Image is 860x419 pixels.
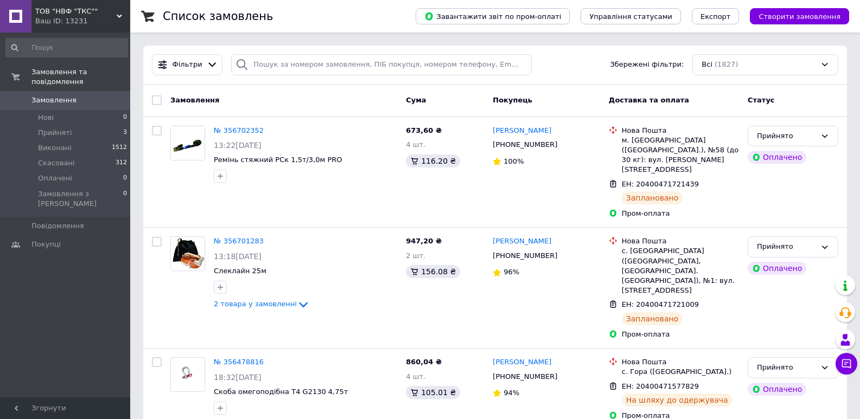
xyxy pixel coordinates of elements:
div: Пром-оплата [622,209,739,218]
div: На шляху до одержувача [622,394,732,407]
span: Створити замовлення [759,12,840,21]
button: Експорт [692,8,740,24]
a: № 356478816 [214,358,264,366]
span: 673,60 ₴ [406,126,442,134]
input: Пошук [5,38,128,57]
a: Ремінь стяжний РСк 1,5т/3,0м PRO [214,156,342,164]
span: ЕН: 20400471721009 [622,300,699,308]
span: ЕН: 20400471577829 [622,382,699,390]
span: Статус [748,96,775,104]
span: Прийняті [38,128,72,138]
span: 4 шт. [406,372,425,381]
span: ТОВ "НВФ "ТКС"" [35,7,117,16]
a: № 356702352 [214,126,264,134]
span: 18:32[DATE] [214,373,262,382]
span: Виконані [38,143,72,153]
span: Покупець [493,96,532,104]
div: с. [GEOGRAPHIC_DATA] ([GEOGRAPHIC_DATA], [GEOGRAPHIC_DATA]. [GEOGRAPHIC_DATA]), №1: вул. [STREET_... [622,246,739,295]
a: 2 товара у замовленні [214,300,310,308]
div: м. [GEOGRAPHIC_DATA] ([GEOGRAPHIC_DATA].), №58 (до 30 кг): вул. [PERSON_NAME][STREET_ADDRESS] [622,136,739,175]
span: Експорт [700,12,731,21]
span: Замовлення [31,95,77,105]
span: Всі [702,60,712,70]
div: Оплачено [748,383,806,396]
div: Ваш ID: 13231 [35,16,130,26]
span: Завантажити звіт по пром-оплаті [424,11,561,21]
div: Нова Пошта [622,357,739,367]
span: Замовлення [170,96,219,104]
span: 4 шт. [406,140,425,149]
img: Фото товару [171,126,205,160]
span: 94% [504,389,519,397]
a: [PERSON_NAME] [493,357,551,368]
a: Створити замовлення [739,12,849,20]
span: 1512 [112,143,127,153]
span: Замовлення з [PERSON_NAME] [38,189,123,209]
div: Нова Пошта [622,236,739,246]
span: Фільтри [173,60,202,70]
div: Прийнято [757,362,816,373]
a: Скоба омегоподібна Т4 G2130 4,75т [214,388,348,396]
button: Управління статусами [581,8,681,24]
div: 105.01 ₴ [406,386,460,399]
a: Фото товару [170,357,205,392]
a: Фото товару [170,236,205,271]
div: Нова Пошта [622,126,739,136]
span: 100% [504,157,524,165]
span: Збережені фільтри: [610,60,684,70]
span: 312 [116,158,127,168]
span: 13:18[DATE] [214,252,262,261]
div: Прийнято [757,131,816,142]
span: 0 [123,173,127,183]
button: Чат з покупцем [836,353,857,375]
span: Повідомлення [31,221,84,231]
button: Створити замовлення [750,8,849,24]
span: Управління статусами [589,12,672,21]
span: ЕН: 20400471721439 [622,180,699,188]
span: Cума [406,96,426,104]
span: Покупці [31,240,61,249]
div: Оплачено [748,151,806,164]
input: Пошук за номером замовлення, ПІБ покупця, номером телефону, Email, номером накладної [231,54,531,75]
div: [PHONE_NUMBER] [490,138,559,152]
div: Пром-оплата [622,330,739,339]
a: Фото товару [170,126,205,160]
img: Фото товару [175,358,201,391]
a: Слеклайн 25м [214,267,266,275]
div: 116.20 ₴ [406,154,460,167]
a: [PERSON_NAME] [493,236,551,247]
button: Завантажити звіт по пром-оплаті [416,8,570,24]
div: [PHONE_NUMBER] [490,249,559,263]
div: с. Гора ([GEOGRAPHIC_DATA].) [622,367,739,377]
span: 0 [123,189,127,209]
span: Скасовані [38,158,75,168]
span: Доставка та оплата [609,96,689,104]
span: 2 товара у замовленні [214,300,297,308]
div: Заплановано [622,312,683,325]
img: Фото товару [171,237,205,270]
h1: Список замовлень [163,10,273,23]
span: (1827) [715,60,738,68]
span: 13:22[DATE] [214,141,262,150]
span: 860,04 ₴ [406,358,442,366]
span: Оплачені [38,173,72,183]
span: 3 [123,128,127,138]
div: Заплановано [622,191,683,204]
div: Оплачено [748,262,806,275]
span: 96% [504,268,519,276]
div: 156.08 ₴ [406,265,460,278]
a: № 356701283 [214,237,264,245]
div: Прийнято [757,241,816,253]
span: 2 шт. [406,252,425,260]
span: Замовлення та повідомлення [31,67,130,87]
span: 0 [123,113,127,123]
div: [PHONE_NUMBER] [490,370,559,384]
span: Нові [38,113,54,123]
span: 947,20 ₴ [406,237,442,245]
a: [PERSON_NAME] [493,126,551,136]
